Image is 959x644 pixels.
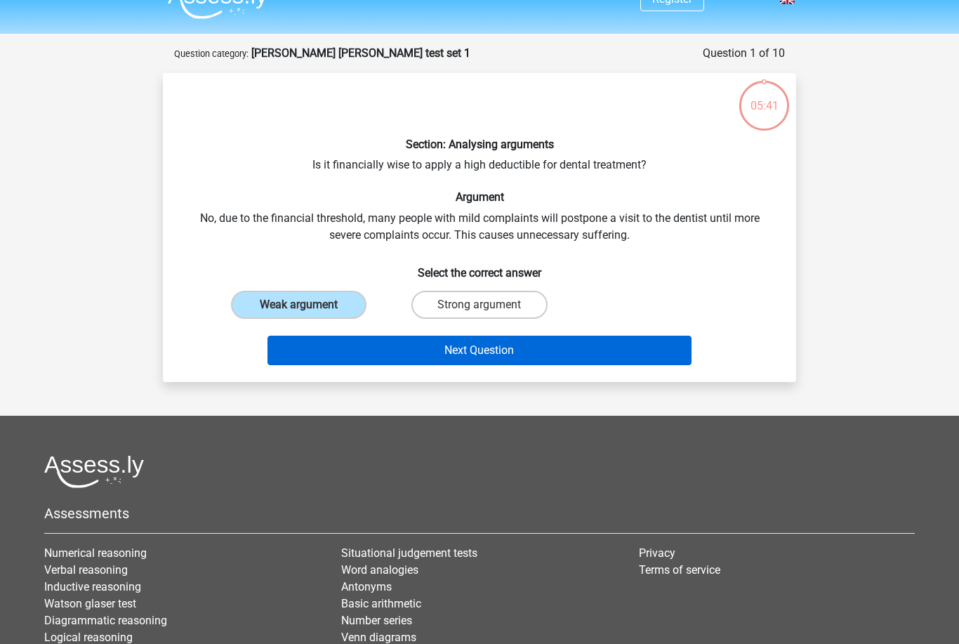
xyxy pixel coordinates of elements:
h6: Select the correct answer [185,255,774,280]
a: Watson glaser test [44,597,136,610]
div: Is it financially wise to apply a high deductible for dental treatment? No, due to the financial ... [168,84,791,371]
a: Venn diagrams [341,631,416,644]
a: Numerical reasoning [44,546,147,560]
img: Assessly logo [44,455,144,488]
a: Basic arithmetic [341,597,421,610]
a: Verbal reasoning [44,563,128,577]
h5: Assessments [44,505,915,522]
label: Strong argument [411,291,547,319]
a: Word analogies [341,563,418,577]
a: Logical reasoning [44,631,133,644]
strong: [PERSON_NAME] [PERSON_NAME] test set 1 [251,46,470,60]
a: Privacy [639,546,675,560]
a: Number series [341,614,412,627]
h6: Argument [185,190,774,204]
small: Question category: [174,48,249,59]
a: Diagrammatic reasoning [44,614,167,627]
a: Situational judgement tests [341,546,477,560]
a: Antonyms [341,580,392,593]
div: 05:41 [738,79,791,114]
a: Terms of service [639,563,720,577]
button: Next Question [267,336,692,365]
h6: Section: Analysing arguments [185,138,774,151]
div: Question 1 of 10 [703,45,785,62]
label: Weak argument [231,291,366,319]
a: Inductive reasoning [44,580,141,593]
